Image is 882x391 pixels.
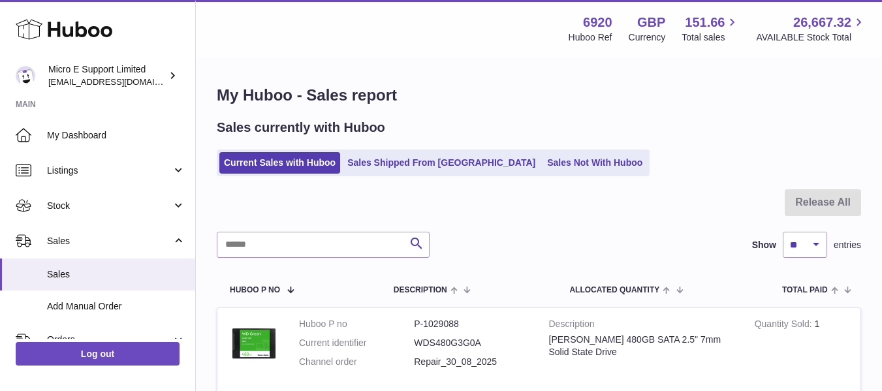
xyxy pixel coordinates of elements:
[543,152,647,174] a: Sales Not With Huboo
[47,164,172,177] span: Listings
[217,85,861,106] h1: My Huboo - Sales report
[48,63,166,88] div: Micro E Support Limited
[756,14,866,44] a: 26,667.32 AVAILABLE Stock Total
[299,356,414,368] dt: Channel order
[16,66,35,86] img: contact@micropcsupport.com
[227,318,279,370] img: $_57.JPG
[299,337,414,349] dt: Current identifier
[752,239,776,251] label: Show
[47,334,172,346] span: Orders
[48,76,192,87] span: [EMAIL_ADDRESS][DOMAIN_NAME]
[16,342,180,366] a: Log out
[569,31,612,44] div: Huboo Ref
[219,152,340,174] a: Current Sales with Huboo
[583,14,612,31] strong: 6920
[637,14,665,31] strong: GBP
[299,318,414,330] dt: Huboo P no
[569,286,659,294] span: ALLOCATED Quantity
[47,300,185,313] span: Add Manual Order
[47,129,185,142] span: My Dashboard
[47,200,172,212] span: Stock
[230,286,280,294] span: Huboo P no
[414,318,529,330] dd: P-1029088
[682,14,740,44] a: 151.66 Total sales
[549,334,735,358] div: [PERSON_NAME] 480GB SATA 2.5" 7mm Solid State Drive
[745,308,860,384] td: 1
[217,119,385,136] h2: Sales currently with Huboo
[685,14,725,31] span: 151.66
[782,286,828,294] span: Total paid
[793,14,851,31] span: 26,667.32
[394,286,447,294] span: Description
[414,356,529,368] dd: Repair_30_08_2025
[549,318,735,334] strong: Description
[834,239,861,251] span: entries
[756,31,866,44] span: AVAILABLE Stock Total
[682,31,740,44] span: Total sales
[414,337,529,349] dd: WDS480G3G0A
[343,152,540,174] a: Sales Shipped From [GEOGRAPHIC_DATA]
[755,319,815,332] strong: Quantity Sold
[629,31,666,44] div: Currency
[47,268,185,281] span: Sales
[47,235,172,247] span: Sales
